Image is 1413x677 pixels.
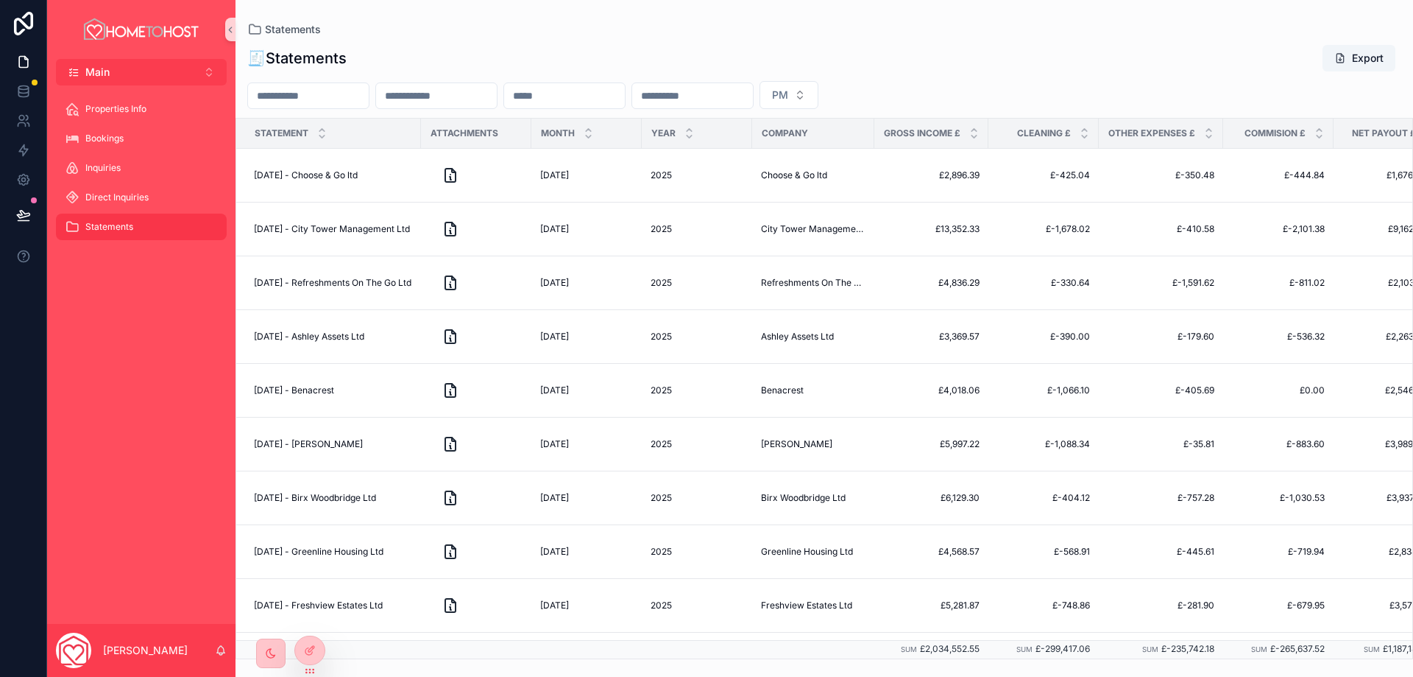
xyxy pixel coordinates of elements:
[1108,546,1214,558] a: £-445.61
[901,645,917,653] small: Sum
[254,600,383,611] span: [DATE] - Freshview Estates Ltd
[761,546,865,558] a: Greenline Housing Ltd
[651,385,672,396] span: 2025
[651,169,672,181] span: 2025
[651,277,672,289] span: 2025
[997,492,1090,504] a: £-404.12
[651,331,672,343] span: 2025
[540,277,569,289] span: [DATE]
[254,169,412,181] a: [DATE] - Choose & Go ltd
[997,331,1090,343] span: £-390.00
[1035,643,1090,654] span: £-299,417.06
[761,169,827,181] span: Choose & Go ltd
[1108,331,1214,343] span: £-179.60
[1270,643,1325,654] span: £-265,637.52
[883,331,980,343] span: £3,369.57
[1016,645,1033,653] small: Sum
[920,643,980,654] span: £2,034,552.55
[884,127,960,139] span: Gross income £
[997,385,1090,396] span: £-1,066.10
[56,214,227,240] a: Statements
[85,103,146,115] span: Properties Info
[883,492,980,504] a: £6,129.30
[540,223,569,235] span: [DATE]
[1232,546,1325,558] a: £-719.94
[540,169,569,181] span: [DATE]
[761,492,846,504] span: Birx Woodbridge Ltd
[85,162,121,174] span: Inquiries
[651,169,743,181] a: 2025
[247,48,347,69] h1: 🧾Statements
[1232,385,1325,396] a: £0.00
[254,277,412,289] a: [DATE] - Refreshments On The Go Ltd
[997,438,1090,450] a: £-1,088.34
[997,223,1090,235] a: £-1,678.02
[254,223,410,235] span: [DATE] - City Tower Management Ltd
[254,438,412,450] a: [DATE] - [PERSON_NAME]
[540,385,633,396] a: [DATE]
[761,331,834,343] span: Ashley Assets Ltd
[56,155,227,181] a: Inquiries
[997,546,1090,558] span: £-568.91
[431,127,498,139] span: Attachments
[651,546,743,558] a: 2025
[1108,600,1214,611] a: £-281.90
[1232,223,1325,235] a: £-2,101.38
[761,600,865,611] a: Freshview Estates Ltd
[1108,438,1214,450] a: £-35.81
[103,643,188,658] p: [PERSON_NAME]
[1232,492,1325,504] span: £-1,030.53
[1108,223,1214,235] span: £-410.58
[254,546,412,558] a: [DATE] - Greenline Housing Ltd
[761,169,865,181] a: Choose & Go ltd
[883,438,980,450] a: £5,997.22
[997,277,1090,289] span: £-330.64
[1232,438,1325,450] a: £-883.60
[540,223,633,235] a: [DATE]
[1232,169,1325,181] a: £-444.84
[254,492,376,504] span: [DATE] - Birx Woodbridge Ltd
[883,277,980,289] a: £4,836.29
[540,546,569,558] span: [DATE]
[761,438,865,450] a: [PERSON_NAME]
[1108,169,1214,181] a: £-350.48
[254,546,383,558] span: [DATE] - Greenline Housing Ltd
[761,223,865,235] a: City Tower Management Ltd
[254,438,363,450] span: [DATE] - [PERSON_NAME]
[997,169,1090,181] a: £-425.04
[651,223,672,235] span: 2025
[1322,45,1395,71] button: Export
[1161,643,1214,654] span: £-235,742.18
[540,600,633,611] a: [DATE]
[883,223,980,235] a: £13,352.33
[540,277,633,289] a: [DATE]
[541,127,575,139] span: Month
[883,169,980,181] a: £2,896.39
[997,600,1090,611] a: £-748.86
[772,88,788,102] span: PM
[883,600,980,611] a: £5,281.87
[761,546,853,558] span: Greenline Housing Ltd
[761,277,865,289] a: Refreshments On The Go Ltd
[1108,277,1214,289] a: £-1,591.62
[254,385,334,396] span: [DATE] - Benacrest
[56,184,227,211] a: Direct Inquiries
[56,96,227,122] a: Properties Info
[761,600,852,611] span: Freshview Estates Ltd
[254,169,358,181] span: [DATE] - Choose & Go ltd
